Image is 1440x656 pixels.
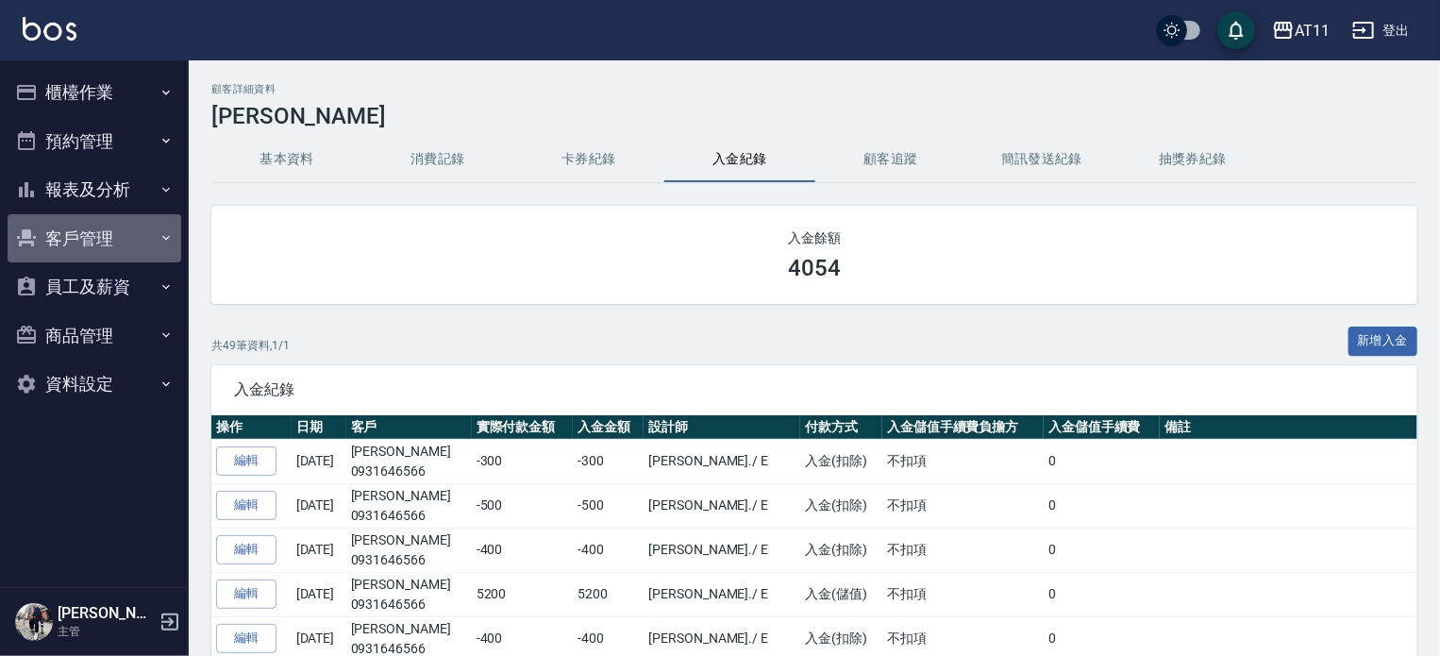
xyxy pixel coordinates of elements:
[292,415,346,440] th: 日期
[644,572,800,616] td: [PERSON_NAME]. / E
[216,446,276,476] a: 編輯
[1295,19,1330,42] div: AT11
[644,483,800,528] td: [PERSON_NAME]. / E
[234,228,1395,247] h2: 入金餘額
[15,603,53,641] img: Person
[966,137,1117,182] button: 簡訊發送紀錄
[351,506,467,526] p: 0931646566
[346,483,472,528] td: [PERSON_NAME]
[800,483,882,528] td: 入金(扣除)
[644,439,800,483] td: [PERSON_NAME]. / E
[1044,528,1160,572] td: 0
[513,137,664,182] button: 卡券紀錄
[1217,11,1255,49] button: save
[1160,415,1417,440] th: 備註
[216,535,276,564] a: 編輯
[346,439,472,483] td: [PERSON_NAME]
[8,262,181,311] button: 員工及薪資
[472,528,573,572] td: -400
[1044,572,1160,616] td: 0
[1348,327,1418,356] button: 新增入金
[211,103,1417,129] h3: [PERSON_NAME]
[472,439,573,483] td: -300
[882,439,1044,483] td: 不扣項
[216,624,276,653] a: 編輯
[346,415,472,440] th: 客戶
[472,415,573,440] th: 實際付款金額
[573,439,644,483] td: -300
[211,337,290,354] p: 共 49 筆資料, 1 / 1
[882,415,1044,440] th: 入金儲值手續費負擔方
[8,214,181,263] button: 客戶管理
[800,572,882,616] td: 入金(儲值)
[216,580,276,609] a: 編輯
[351,462,467,481] p: 0931646566
[8,117,181,166] button: 預約管理
[644,528,800,572] td: [PERSON_NAME]. / E
[216,491,276,520] a: 編輯
[882,483,1044,528] td: 不扣項
[1044,415,1160,440] th: 入金儲值手續費
[573,415,644,440] th: 入金金額
[1117,137,1268,182] button: 抽獎券紀錄
[211,83,1417,95] h2: 顧客詳細資料
[573,572,644,616] td: 5200
[882,572,1044,616] td: 不扣項
[1044,483,1160,528] td: 0
[8,165,181,214] button: 報表及分析
[292,483,346,528] td: [DATE]
[472,572,573,616] td: 5200
[292,439,346,483] td: [DATE]
[573,528,644,572] td: -400
[211,137,362,182] button: 基本資料
[234,380,1395,399] span: 入金紀錄
[800,528,882,572] td: 入金(扣除)
[351,550,467,570] p: 0931646566
[58,623,154,640] p: 主管
[882,528,1044,572] td: 不扣項
[58,604,154,623] h5: [PERSON_NAME].
[362,137,513,182] button: 消費記錄
[1264,11,1337,50] button: AT11
[8,68,181,117] button: 櫃檯作業
[292,572,346,616] td: [DATE]
[351,595,467,614] p: 0931646566
[8,311,181,361] button: 商品管理
[800,415,882,440] th: 付款方式
[1345,13,1417,48] button: 登出
[346,572,472,616] td: [PERSON_NAME]
[292,528,346,572] td: [DATE]
[346,528,472,572] td: [PERSON_NAME]
[573,483,644,528] td: -500
[23,17,76,41] img: Logo
[800,439,882,483] td: 入金(扣除)
[644,415,800,440] th: 設計師
[815,137,966,182] button: 顧客追蹤
[788,255,841,281] h3: 4054
[211,415,292,440] th: 操作
[664,137,815,182] button: 入金紀錄
[8,360,181,409] button: 資料設定
[472,483,573,528] td: -500
[1044,439,1160,483] td: 0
